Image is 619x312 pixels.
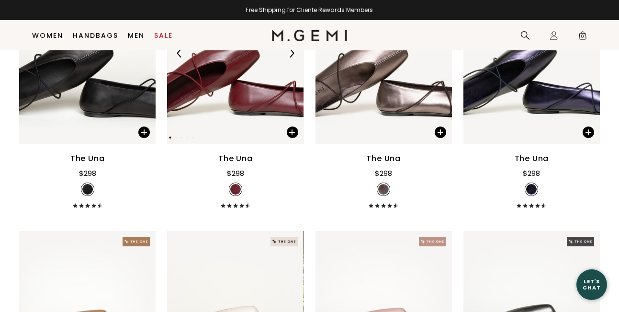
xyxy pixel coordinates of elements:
div: $298 [227,168,244,179]
img: The One tag [567,237,594,246]
a: Women [32,32,63,39]
div: $298 [79,168,96,179]
img: v_7385131614267_SWATCH_50x.jpg [230,184,241,195]
a: Men [128,32,145,39]
div: $298 [523,168,540,179]
img: M.Gemi [272,30,347,41]
a: Handbags [73,32,118,39]
img: The One tag [419,237,446,246]
a: Sale [154,32,173,39]
div: The Una [70,153,105,164]
div: Let's Chat [576,278,607,290]
span: 0 [578,33,587,42]
img: Next Arrow [287,49,296,58]
img: v_7385131548731_SWATCH_50x.jpg [526,184,537,195]
img: v_7385131515963_SWATCH_50x.jpg [378,184,389,195]
img: The One tag [270,237,298,246]
div: The Una [515,153,549,164]
img: Previous Arrow [175,49,184,58]
div: The Una [218,153,253,164]
img: The One tag [123,237,150,246]
img: v_7263728894011_SWATCH_50x.jpg [82,184,93,195]
div: $298 [375,168,392,179]
div: The Una [366,153,401,164]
